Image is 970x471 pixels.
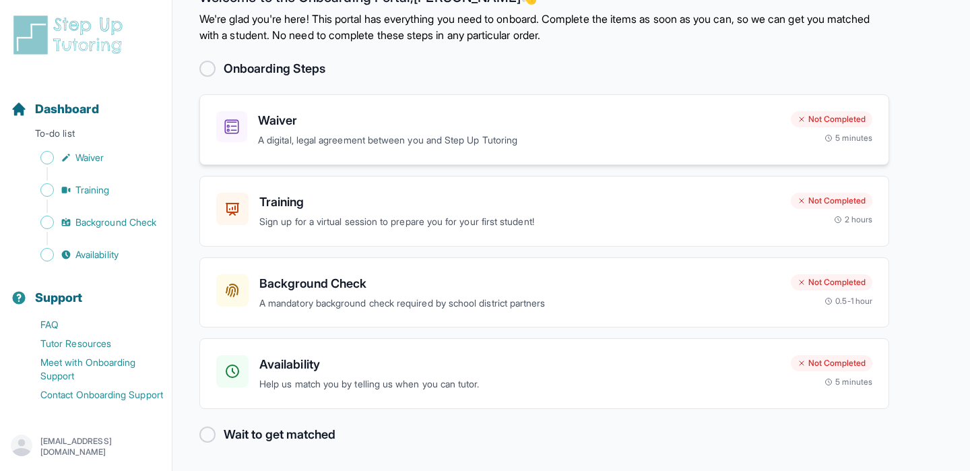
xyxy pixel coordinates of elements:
h3: Background Check [259,274,780,293]
a: Training [11,181,172,199]
h3: Availability [259,355,780,374]
div: Not Completed [791,274,872,290]
a: TrainingSign up for a virtual session to prepare you for your first student!Not Completed2 hours [199,176,889,247]
p: We're glad you're here! This portal has everything you need to onboard. Complete the items as soo... [199,11,889,43]
div: 0.5-1 hour [825,296,872,307]
div: 2 hours [834,214,873,225]
h2: Wait to get matched [224,425,335,444]
a: WaiverA digital, legal agreement between you and Step Up TutoringNot Completed5 minutes [199,94,889,165]
div: 5 minutes [825,133,872,144]
img: logo [11,13,131,57]
a: FAQ [11,315,172,334]
a: AvailabilityHelp us match you by telling us when you can tutor.Not Completed5 minutes [199,338,889,409]
a: Contact Onboarding Support [11,385,172,404]
span: Support [35,288,83,307]
p: A mandatory background check required by school district partners [259,296,780,311]
div: Not Completed [791,193,872,209]
span: Dashboard [35,100,99,119]
div: Not Completed [791,355,872,371]
p: [EMAIL_ADDRESS][DOMAIN_NAME] [40,436,161,458]
a: Background Check [11,213,172,232]
a: Meet with Onboarding Support [11,353,172,385]
h3: Waiver [258,111,780,130]
h3: Training [259,193,780,212]
button: Dashboard [5,78,166,124]
a: Dashboard [11,100,99,119]
span: Background Check [75,216,156,229]
span: Availability [75,248,119,261]
span: Training [75,183,110,197]
button: [EMAIL_ADDRESS][DOMAIN_NAME] [11,435,161,459]
a: Background CheckA mandatory background check required by school district partnersNot Completed0.5... [199,257,889,328]
p: Help us match you by telling us when you can tutor. [259,377,780,392]
p: A digital, legal agreement between you and Step Up Tutoring [258,133,780,148]
div: Not Completed [791,111,872,127]
h2: Onboarding Steps [224,59,325,78]
div: 5 minutes [825,377,872,387]
button: Support [5,267,166,313]
span: Waiver [75,151,104,164]
a: Waiver [11,148,172,167]
a: Availability [11,245,172,264]
p: To-do list [5,127,166,146]
a: Tutor Resources [11,334,172,353]
p: Sign up for a virtual session to prepare you for your first student! [259,214,780,230]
